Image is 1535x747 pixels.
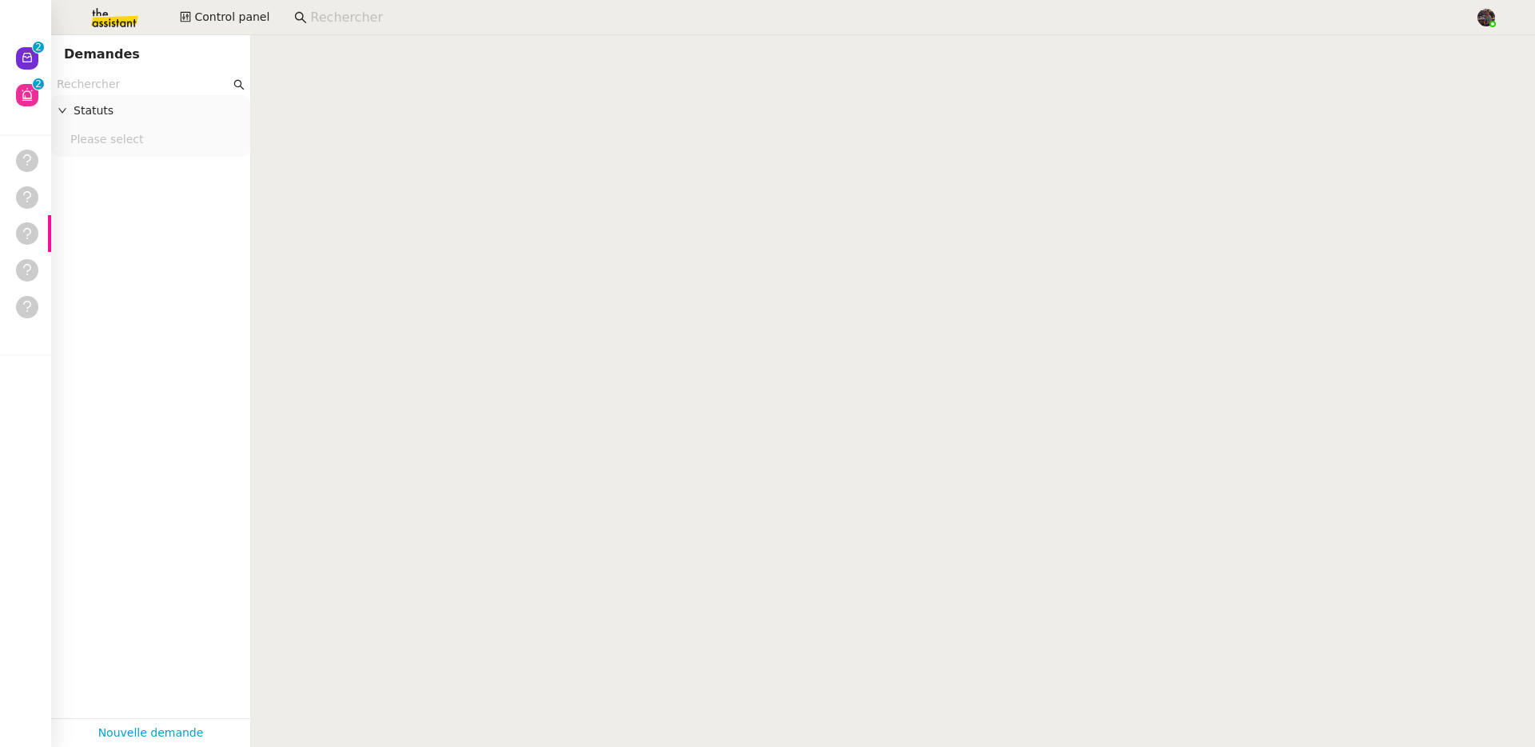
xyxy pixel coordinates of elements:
p: 2 [35,78,42,93]
div: Statuts [51,95,250,126]
img: 2af2e8ed-4e7a-4339-b054-92d163d57814 [1477,9,1495,26]
span: Control panel [194,8,269,26]
nz-badge-sup: 2 [33,42,44,53]
nz-badge-sup: 2 [33,78,44,90]
span: Statuts [74,102,244,120]
input: Rechercher [310,7,1459,29]
button: Control panel [170,6,279,29]
p: 2 [35,42,42,56]
input: Rechercher [57,75,230,94]
nz-page-header-title: Demandes [64,43,140,66]
a: Nouvelle demande [98,724,204,742]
